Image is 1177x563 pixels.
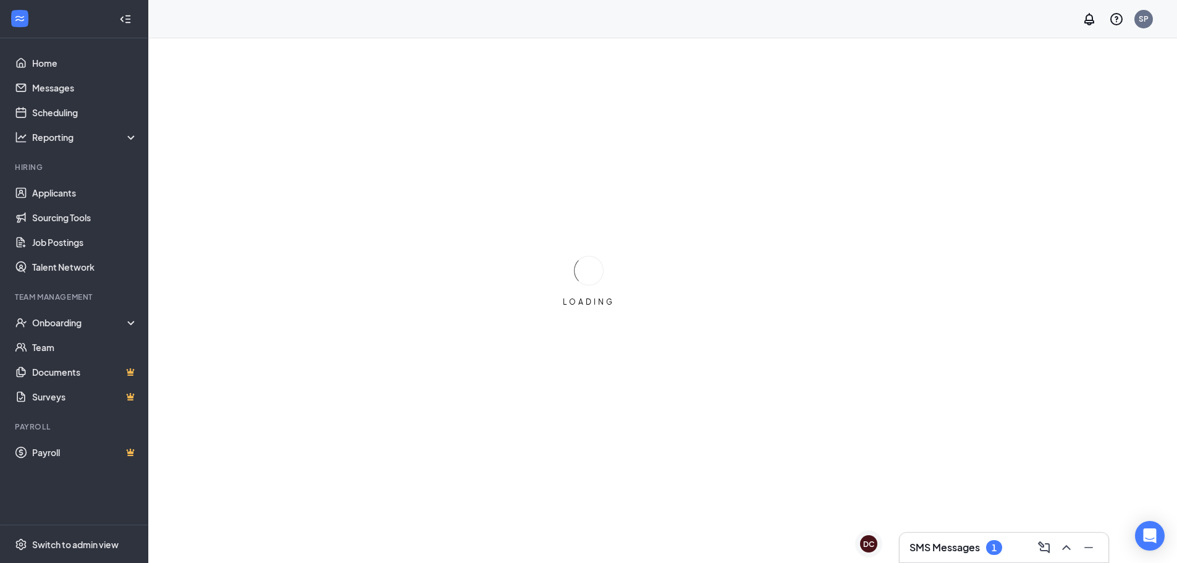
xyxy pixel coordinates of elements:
[32,205,138,230] a: Sourcing Tools
[32,51,138,75] a: Home
[32,230,138,255] a: Job Postings
[14,12,26,25] svg: WorkstreamLogo
[32,131,138,143] div: Reporting
[32,255,138,279] a: Talent Network
[32,180,138,205] a: Applicants
[32,384,138,409] a: SurveysCrown
[15,162,135,172] div: Hiring
[32,440,138,465] a: PayrollCrown
[32,75,138,100] a: Messages
[32,335,138,360] a: Team
[15,316,27,329] svg: UserCheck
[1057,538,1076,557] button: ChevronUp
[15,131,27,143] svg: Analysis
[1079,538,1099,557] button: Minimize
[32,100,138,125] a: Scheduling
[1139,14,1149,24] div: SP
[32,316,127,329] div: Onboarding
[15,538,27,551] svg: Settings
[1082,12,1097,27] svg: Notifications
[1034,538,1054,557] button: ComposeMessage
[558,297,620,307] div: LOADING
[1081,540,1096,555] svg: Minimize
[909,541,980,554] h3: SMS Messages
[32,360,138,384] a: DocumentsCrown
[1135,521,1165,551] div: Open Intercom Messenger
[119,13,132,25] svg: Collapse
[15,421,135,432] div: Payroll
[1059,540,1074,555] svg: ChevronUp
[992,543,997,553] div: 1
[15,292,135,302] div: Team Management
[1037,540,1052,555] svg: ComposeMessage
[1109,12,1124,27] svg: QuestionInfo
[32,538,119,551] div: Switch to admin view
[863,539,874,549] div: DC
